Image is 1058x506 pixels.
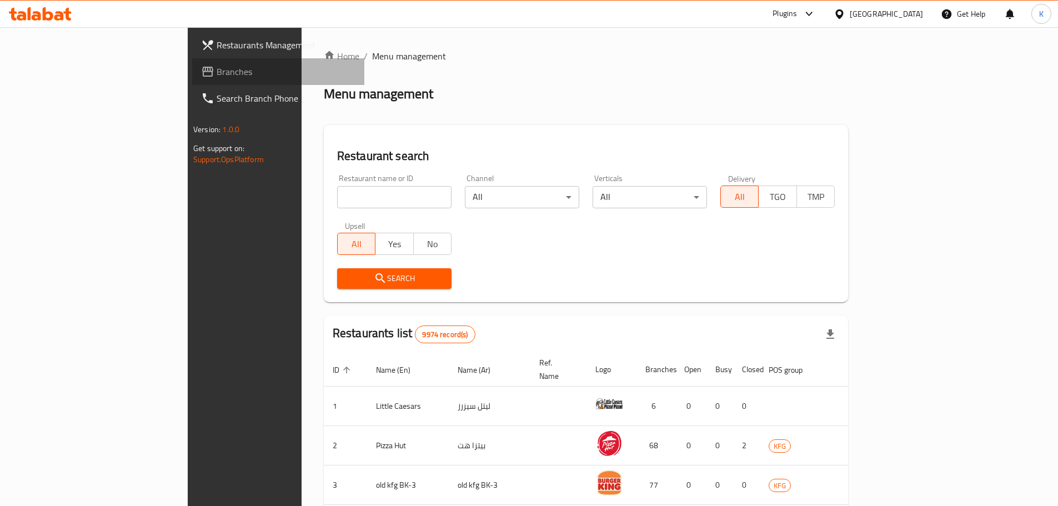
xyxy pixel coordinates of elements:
[586,353,636,387] th: Logo
[324,49,848,63] nav: breadcrumb
[706,426,733,465] td: 0
[375,233,413,255] button: Yes
[758,186,796,208] button: TGO
[337,186,452,208] input: Search for restaurant name or ID..
[675,426,706,465] td: 0
[217,65,355,78] span: Branches
[675,387,706,426] td: 0
[367,465,449,505] td: old kfg BK-3
[636,353,675,387] th: Branches
[636,387,675,426] td: 6
[769,479,790,492] span: KFG
[342,236,371,252] span: All
[193,122,220,137] span: Version:
[418,236,447,252] span: No
[337,233,375,255] button: All
[769,363,817,377] span: POS group
[364,49,368,63] li: /
[801,189,830,205] span: TMP
[380,236,409,252] span: Yes
[595,429,623,457] img: Pizza Hut
[636,426,675,465] td: 68
[217,92,355,105] span: Search Branch Phone
[346,272,443,285] span: Search
[706,465,733,505] td: 0
[1039,8,1044,20] span: K
[415,329,474,340] span: 9974 record(s)
[337,148,835,164] h2: Restaurant search
[728,174,756,182] label: Delivery
[539,356,573,383] span: Ref. Name
[706,353,733,387] th: Busy
[192,32,364,58] a: Restaurants Management
[217,38,355,52] span: Restaurants Management
[595,390,623,418] img: Little Caesars
[367,426,449,465] td: Pizza Hut
[636,465,675,505] td: 77
[222,122,239,137] span: 1.0.0
[850,8,923,20] div: [GEOGRAPHIC_DATA]
[415,325,475,343] div: Total records count
[763,189,792,205] span: TGO
[733,465,760,505] td: 0
[817,321,844,348] div: Export file
[796,186,835,208] button: TMP
[769,440,790,453] span: KFG
[376,363,425,377] span: Name (En)
[733,387,760,426] td: 0
[345,222,365,229] label: Upsell
[333,363,354,377] span: ID
[192,85,364,112] a: Search Branch Phone
[675,465,706,505] td: 0
[449,426,530,465] td: بيتزا هت
[720,186,759,208] button: All
[413,233,452,255] button: No
[595,469,623,497] img: old kfg BK-3
[367,387,449,426] td: Little Caesars
[372,49,446,63] span: Menu management
[192,58,364,85] a: Branches
[337,268,452,289] button: Search
[333,325,475,343] h2: Restaurants list
[458,363,505,377] span: Name (Ar)
[675,353,706,387] th: Open
[773,7,797,21] div: Plugins
[593,186,707,208] div: All
[449,465,530,505] td: old kfg BK-3
[449,387,530,426] td: ليتل سيزرز
[706,387,733,426] td: 0
[733,353,760,387] th: Closed
[193,152,264,167] a: Support.OpsPlatform
[324,85,433,103] h2: Menu management
[733,426,760,465] td: 2
[725,189,754,205] span: All
[193,141,244,156] span: Get support on:
[465,186,579,208] div: All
